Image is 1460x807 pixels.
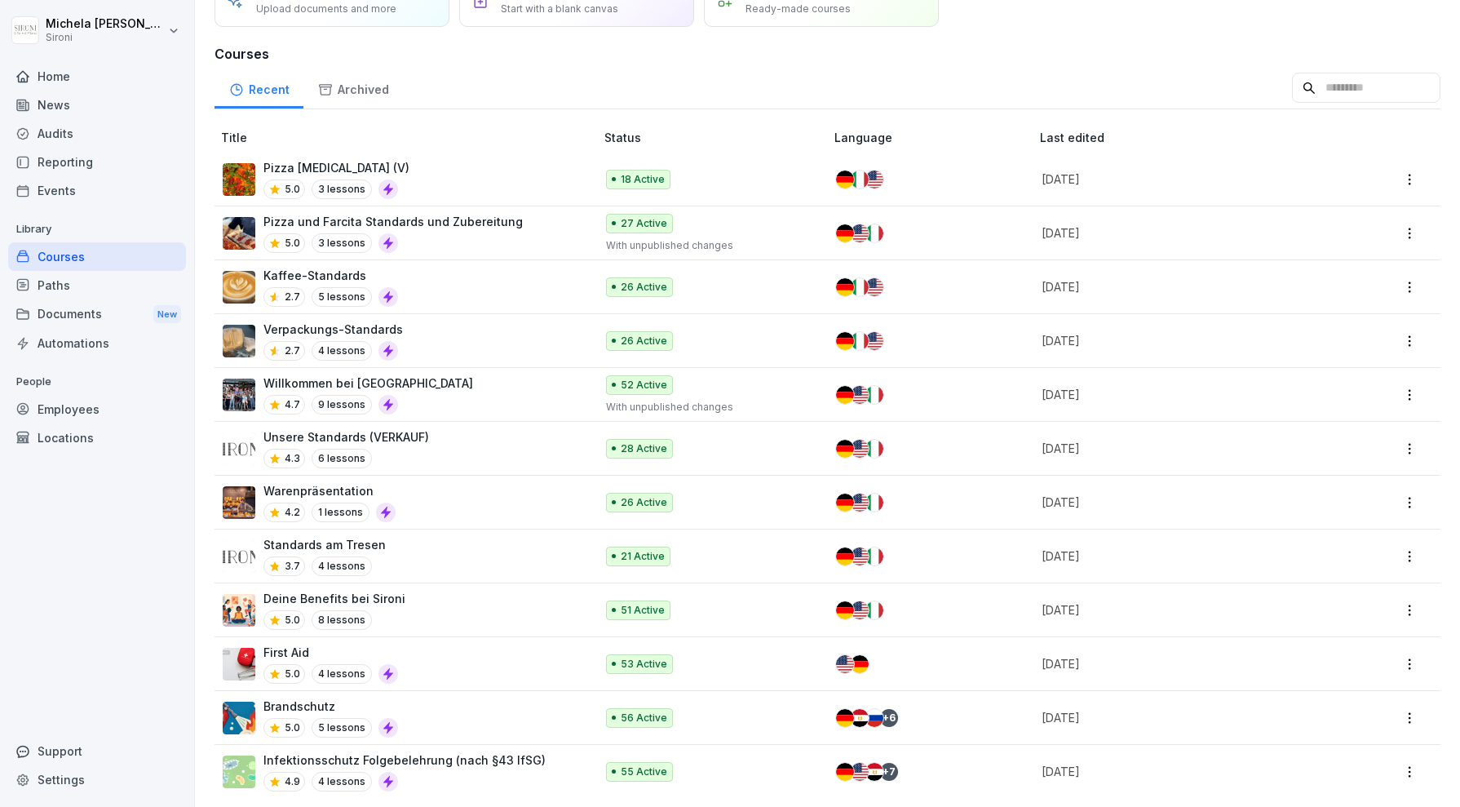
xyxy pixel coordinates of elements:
p: [DATE] [1042,763,1319,780]
p: 6 lessons [312,449,372,468]
a: Employees [8,395,186,423]
p: First Aid [263,644,398,661]
p: 5.0 [285,613,300,627]
img: de.svg [836,332,854,350]
p: Language [834,129,1033,146]
img: us.svg [851,386,869,404]
p: Upload documents and more [256,2,396,16]
p: 9 lessons [312,395,372,415]
p: 3 lessons [312,180,372,199]
p: [DATE] [1042,709,1319,726]
img: xmkdnyjyz2x3qdpcryl1xaw9.png [223,379,255,411]
p: 5.0 [285,236,300,251]
img: de.svg [836,386,854,404]
img: de.svg [836,709,854,727]
img: it.svg [865,494,883,512]
p: [DATE] [1042,601,1319,619]
img: it.svg [851,171,869,188]
p: Verpackungs-Standards [263,321,403,338]
div: Documents [8,299,186,330]
img: ptfehjakux1ythuqs2d8013j.png [223,163,255,196]
img: de.svg [836,278,854,296]
img: it.svg [865,224,883,242]
img: lqv555mlp0nk8rvfp4y70ul5.png [223,432,255,465]
img: de.svg [836,763,854,781]
p: 3.7 [285,559,300,574]
img: us.svg [865,332,883,350]
a: Recent [215,67,303,109]
a: Automations [8,329,186,357]
p: 52 Active [621,378,667,392]
p: 26 Active [621,334,667,348]
p: Ready-made courses [745,2,851,16]
p: People [8,369,186,395]
p: [DATE] [1042,278,1319,295]
p: 4 lessons [312,556,372,576]
p: 4.2 [285,505,300,520]
p: 5.0 [285,721,300,735]
p: Willkommen bei [GEOGRAPHIC_DATA] [263,375,473,392]
img: lqv555mlp0nk8rvfp4y70ul5.png [223,540,255,573]
a: Courses [8,242,186,271]
p: Pizza [MEDICAL_DATA] (V) [263,159,409,176]
img: us.svg [836,655,854,673]
a: Settings [8,765,186,794]
p: 4 lessons [312,664,372,684]
p: 5.0 [285,667,300,681]
p: 28 Active [621,441,667,456]
img: us.svg [851,224,869,242]
p: [DATE] [1042,171,1319,188]
p: 26 Active [621,280,667,295]
a: Reporting [8,148,186,176]
a: Audits [8,119,186,148]
img: it.svg [865,548,883,565]
img: tgff07aey9ahi6f4hltuk21p.png [223,756,255,788]
img: us.svg [851,763,869,781]
div: Locations [8,423,186,452]
p: 4.9 [285,774,300,789]
p: 27 Active [621,216,667,231]
p: 5 lessons [312,287,372,307]
img: it.svg [851,332,869,350]
div: + 6 [880,709,898,727]
img: km4heinxktm3m47uv6i6dr0s.png [223,271,255,304]
p: 4 lessons [312,341,372,361]
img: us.svg [851,548,869,565]
p: 5.0 [285,182,300,197]
p: Unsere Standards (VERKAUF) [263,428,429,446]
p: Last edited [1040,129,1338,146]
p: [DATE] [1042,224,1319,242]
p: Pizza und Farcita Standards und Zubereitung [263,213,523,230]
p: 2.7 [285,290,300,304]
img: it.svg [865,601,883,619]
div: New [153,305,181,324]
p: 3 lessons [312,233,372,253]
img: zyvhtweyt47y1etu6k7gt48a.png [223,217,255,250]
p: 2.7 [285,344,300,358]
p: With unpublished changes [606,400,809,415]
p: 1 lessons [312,503,369,522]
a: Events [8,176,186,205]
img: de.svg [836,224,854,242]
p: 4.3 [285,451,300,466]
p: Status [604,129,829,146]
p: Sironi [46,32,165,43]
p: Michela [PERSON_NAME] [46,17,165,31]
img: it.svg [851,278,869,296]
p: 5 lessons [312,718,372,738]
p: 56 Active [621,711,667,725]
a: Home [8,62,186,91]
img: us.svg [865,278,883,296]
p: Deine Benefits bei Sironi [263,590,405,607]
a: Archived [303,67,403,109]
p: [DATE] [1042,440,1319,457]
p: [DATE] [1042,494,1319,511]
p: [DATE] [1042,548,1319,565]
